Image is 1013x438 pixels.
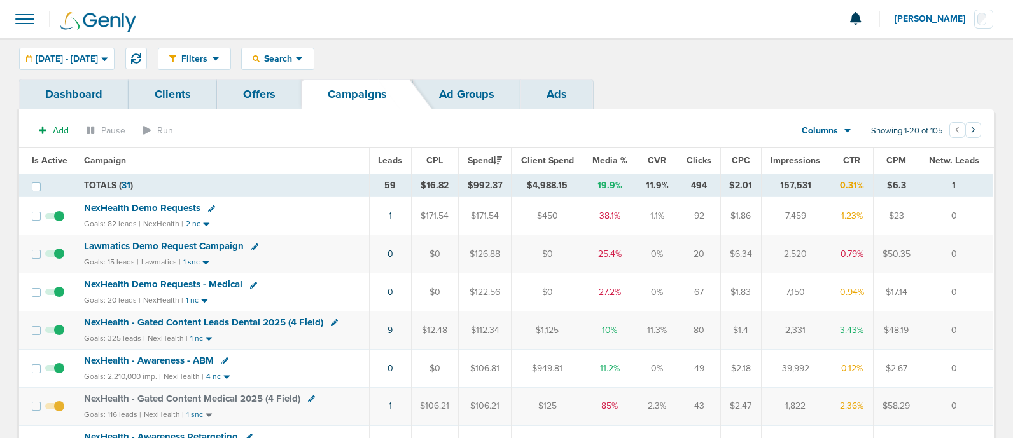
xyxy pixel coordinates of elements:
td: $6.34 [720,235,762,273]
td: 43 [678,387,720,425]
td: 10% [583,311,636,350]
span: NexHealth Demo Requests [84,202,200,214]
td: $0 [411,273,458,311]
span: Showing 1-20 of 105 [871,126,943,137]
a: Dashboard [19,79,129,109]
td: $0 [411,235,458,273]
small: Goals: 325 leads | [84,334,145,343]
td: $0 [411,349,458,387]
td: $6.3 [874,174,919,197]
span: [PERSON_NAME] [895,15,974,24]
td: 2,331 [762,311,830,350]
span: Search [260,53,296,64]
td: 1 [919,174,993,197]
td: 1.1% [636,197,678,235]
td: $2.67 [874,349,919,387]
td: 80 [678,311,720,350]
td: $125 [512,387,583,425]
a: 0 [388,363,393,374]
td: $1,125 [512,311,583,350]
small: NexHealth | [164,372,204,381]
a: Ad Groups [413,79,520,109]
td: 19.9% [583,174,636,197]
span: Lawmatics Demo Request Campaign [84,240,244,252]
td: 7,150 [762,273,830,311]
span: NexHealth - Awareness - ABM [84,355,214,366]
span: Media % [592,155,627,166]
td: $992.37 [458,174,511,197]
span: Is Active [32,155,67,166]
td: $12.48 [411,311,458,350]
td: $106.21 [458,387,511,425]
td: 49 [678,349,720,387]
span: CPM [886,155,906,166]
td: $122.56 [458,273,511,311]
td: $0 [512,273,583,311]
small: 1 snc [186,410,203,420]
td: $126.88 [458,235,511,273]
small: 4 nc [206,372,221,381]
td: TOTALS ( ) [76,174,369,197]
td: 2.36% [830,387,874,425]
td: $2.01 [720,174,762,197]
td: 494 [678,174,720,197]
td: $17.14 [874,273,919,311]
span: NexHealth Demo Requests - Medical [84,278,242,290]
button: Add [32,121,76,140]
td: 38.1% [583,197,636,235]
small: Goals: 116 leads | [84,410,141,420]
td: 11.2% [583,349,636,387]
td: 25.4% [583,235,636,273]
small: 2 nc [186,219,200,229]
td: 2.3% [636,387,678,425]
small: Lawmatics | [141,257,181,266]
td: 20 [678,235,720,273]
span: Spend [468,155,502,166]
td: 0 [919,387,993,425]
a: Clients [129,79,217,109]
td: 0 [919,311,993,350]
span: 31 [122,180,130,191]
td: $1.86 [720,197,762,235]
span: Columns [802,125,838,137]
span: CPL [426,155,443,166]
td: $1.4 [720,311,762,350]
td: 0 [919,273,993,311]
td: 0 [919,349,993,387]
a: Offers [217,79,302,109]
td: 59 [370,174,412,197]
td: 2,520 [762,235,830,273]
small: NexHealth | [143,219,183,228]
td: $0 [512,235,583,273]
td: $112.34 [458,311,511,350]
td: $106.81 [458,349,511,387]
span: Filters [176,53,213,64]
td: 0 [919,235,993,273]
a: 1 [389,400,392,411]
button: Go to next page [965,122,981,138]
td: $50.35 [874,235,919,273]
td: $2.47 [720,387,762,425]
small: NexHealth | [143,296,183,305]
td: 7,459 [762,197,830,235]
td: $450 [512,197,583,235]
td: $2.18 [720,349,762,387]
td: 1,822 [762,387,830,425]
a: 0 [388,287,393,298]
td: 11.9% [636,174,678,197]
td: $106.21 [411,387,458,425]
ul: Pagination [949,124,981,139]
span: Leads [378,155,402,166]
span: [DATE] - [DATE] [36,55,98,64]
span: Add [53,125,69,136]
small: NexHealth | [144,410,184,419]
a: 0 [388,249,393,259]
td: $171.54 [458,197,511,235]
img: Genly [60,12,136,32]
td: $949.81 [512,349,583,387]
small: 1 snc [183,257,200,267]
td: $58.29 [874,387,919,425]
td: 0.94% [830,273,874,311]
td: $48.19 [874,311,919,350]
td: 27.2% [583,273,636,311]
